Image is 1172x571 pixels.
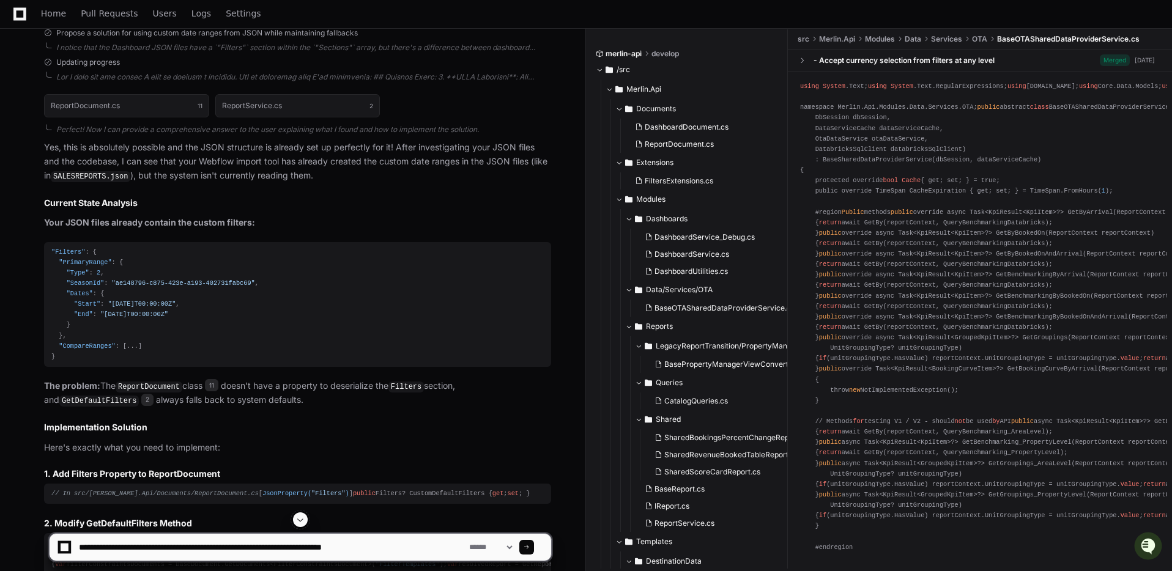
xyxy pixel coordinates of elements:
[865,34,895,44] span: Modules
[93,290,97,297] span: :
[55,91,201,103] div: Start new chat
[617,65,630,75] span: /src
[108,300,176,308] span: "[DATE]T00:00:00Z"
[12,12,37,37] img: PlayerZero
[85,248,89,256] span: :
[108,164,133,174] span: [DATE]
[74,300,100,308] span: "Start"
[1121,355,1140,362] span: Value
[141,394,154,406] span: 2
[630,119,791,136] button: DashboardDocument.cs
[12,91,34,113] img: 1756235613930-3d25f9e4-fa56-45dd-b3ad-e072dfbd1548
[905,34,921,44] span: Data
[819,250,842,257] span: public
[86,191,148,201] a: Powered byPylon
[655,501,689,511] span: IReport.cs
[59,332,62,339] span: }
[606,62,613,77] svg: Directory
[26,91,48,113] img: 8294786374016_798e290d9caffa94fd1d_72.jpg
[819,260,842,268] span: return
[12,49,223,68] div: Welcome
[59,342,115,350] span: "CompareRanges"
[102,164,106,174] span: •
[63,332,67,339] span: ,
[645,176,713,186] span: FiltersExtensions.cs
[819,460,842,467] span: public
[100,300,104,308] span: :
[41,10,66,17] span: Home
[596,60,779,79] button: /src
[1011,418,1034,425] span: public
[931,34,962,44] span: Services
[1030,103,1049,111] span: class
[112,259,116,266] span: :
[615,190,798,209] button: Modules
[842,208,864,216] span: Public
[56,125,551,134] div: Perfect! Now I can provide a comprehensive answer to the user explaining what I found and how to ...
[615,82,623,97] svg: Directory
[59,396,139,407] code: GetDefaultFilters
[645,375,652,390] svg: Directory
[640,300,801,317] button: BaseOTASharedDataProviderService.cs
[819,34,855,44] span: Merlin.Api
[656,414,681,424] span: Shared
[655,484,705,494] span: BaseReport.cs
[819,491,842,498] span: public
[646,214,688,224] span: Dashboards
[625,101,632,116] svg: Directory
[664,396,728,406] span: CatalogQueries.cs
[640,498,810,515] button: IReport.cs
[123,342,127,350] span: [
[56,43,551,53] div: I notice that the Dashboard JSON files have a `"Filters"` section within the `"Sections"` array, ...
[1007,83,1026,90] span: using
[89,269,93,276] span: :
[650,392,810,410] button: CatalogQueries.cs
[51,102,120,109] h1: ReportDocument.cs
[59,259,111,266] span: "PrimaryRange"
[255,279,259,287] span: ,
[74,311,93,318] span: "End"
[891,208,913,216] span: public
[1143,355,1166,362] span: return
[972,34,987,44] span: OTA
[44,441,551,455] p: Here's exactly what you need to implement:
[311,490,345,497] span: "Filters"
[664,433,809,443] span: SharedBookingsPercentChangeReport.cs
[51,247,544,362] div: ...
[819,219,842,226] span: return
[67,279,105,287] span: "SeasonId"
[388,381,424,392] code: Filters
[819,271,842,278] span: public
[492,490,503,497] span: get
[640,246,801,263] button: DashboardService.cs
[635,336,818,356] button: LegacyReportTransition/PropertyManagerViews
[640,263,801,280] button: DashboardUtilities.cs
[819,334,842,341] span: public
[615,153,798,172] button: Extensions
[116,381,182,392] code: ReportDocument
[606,49,642,59] span: merlin-api
[353,490,376,497] span: public
[664,359,805,369] span: BasePropertyManagerViewConverter.cs
[819,481,826,488] span: if
[122,191,148,201] span: Pylon
[51,171,130,182] code: SALESREPORTS.json
[1143,481,1166,488] span: return
[51,490,259,497] span: // In src/[PERSON_NAME].Api/Documents/ReportDocument.cs
[208,95,223,109] button: Start new chat
[798,34,809,44] span: src
[646,285,713,295] span: Data/Services/OTA
[153,10,177,17] span: Users
[625,317,808,336] button: Reports
[819,229,842,237] span: public
[650,356,810,373] button: BasePropertyManagerViewConverter.cs
[51,248,85,256] span: "Filters"
[645,339,652,353] svg: Directory
[93,311,97,318] span: :
[100,290,104,297] span: {
[55,103,168,113] div: We're available if you need us!
[191,10,211,17] span: Logs
[625,209,808,229] button: Dashboards
[1121,481,1140,488] span: Value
